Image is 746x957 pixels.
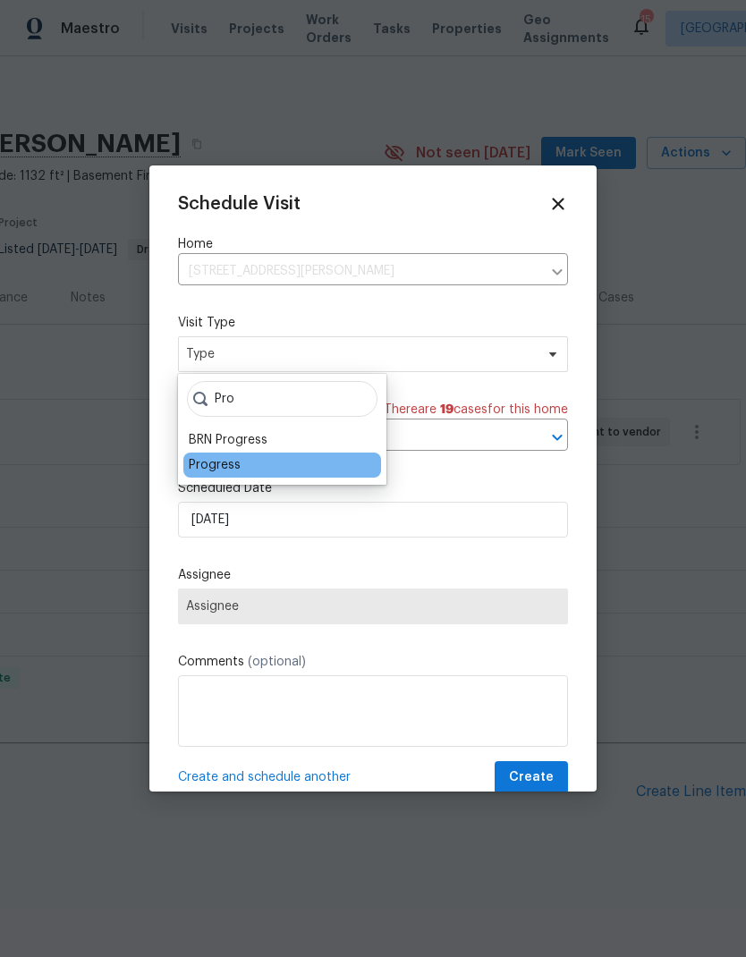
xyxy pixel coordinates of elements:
button: Open [545,425,570,450]
label: Assignee [178,566,568,584]
input: Enter in an address [178,258,541,285]
label: Visit Type [178,314,568,332]
span: Assignee [186,599,560,614]
span: (optional) [248,656,306,668]
span: 19 [440,403,454,416]
div: Progress [189,456,241,474]
label: Scheduled Date [178,479,568,497]
span: Close [548,194,568,214]
span: Create [509,766,554,789]
span: There are case s for this home [384,401,568,419]
label: Comments [178,653,568,671]
input: M/D/YYYY [178,502,568,538]
span: Type [186,345,534,363]
span: Create and schedule another [178,768,351,786]
span: Schedule Visit [178,195,301,213]
label: Home [178,235,568,253]
div: BRN Progress [189,431,267,449]
button: Create [495,761,568,794]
